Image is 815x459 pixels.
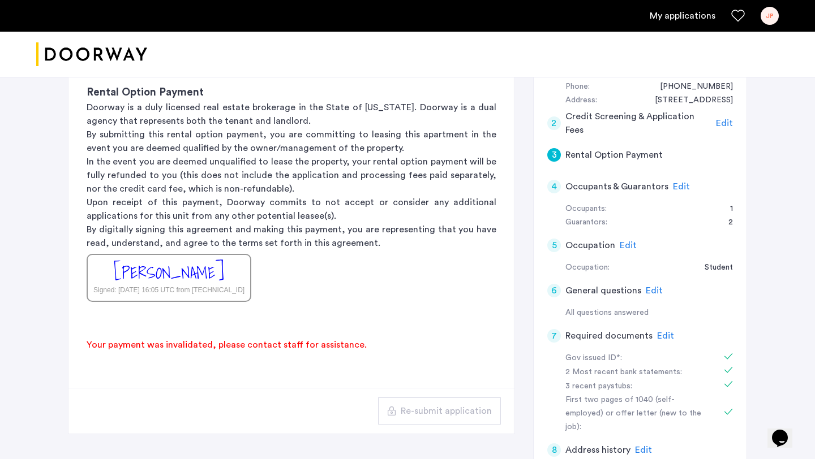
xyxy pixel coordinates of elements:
span: Edit [657,331,674,340]
div: 3 [547,148,561,162]
div: 2 [717,216,733,229]
h5: Credit Screening & Application Fees [565,110,712,137]
h5: Required documents [565,329,653,343]
div: 8 [547,443,561,457]
span: Edit [635,445,652,454]
h5: Rental Option Payment [565,148,663,162]
div: First two pages of 1040 (self-employed) or offer letter (new to the job): [565,393,708,434]
img: logo [36,33,147,76]
span: Edit [646,286,663,295]
div: 7 [547,329,561,343]
p: In the event you are deemed unqualified to lease the property, your rental option payment will be... [87,155,496,196]
h5: Occupation [565,239,615,252]
h5: Occupants & Guarantors [565,180,668,193]
p: By submitting this rental option payment, you are committing to leasing this apartment in the eve... [87,128,496,155]
div: 2 [547,116,561,130]
a: Favorites [731,9,745,23]
div: Occupants: [565,202,607,216]
iframe: chat widget [767,414,804,448]
div: 2 Most recent bank statements: [565,366,708,379]
h5: General questions [565,284,641,297]
div: [PERSON_NAME] [114,261,224,285]
p: By digitally signing this agreement and making this payment, you are representing that you have r... [87,223,496,250]
div: Address: [565,94,597,107]
div: Your payment was invalidated, please contact staff for assistance. [68,320,385,370]
div: +17182698980 [649,80,733,94]
div: 4 [547,180,561,193]
button: button [378,397,501,425]
span: Edit [716,119,733,128]
p: Doorway is a duly licensed real estate brokerage in the State of [US_STATE]. Doorway is a dual ag... [87,101,496,128]
div: Phone: [565,80,590,94]
div: 3 recent paystubs: [565,380,708,393]
div: 6 [547,284,561,297]
h3: Rental Option Payment [87,85,496,101]
div: Signed: [DATE] 16:05 UTC from [TECHNICAL_ID] [93,285,244,295]
span: Edit [620,241,637,250]
p: Upon receipt of this payment, Doorway commits to not accept or consider any additional applicatio... [87,196,496,223]
span: Edit [673,182,690,191]
div: 116 Lake Street, #Apt 1 [644,94,733,107]
div: Gov issued ID*: [565,352,708,365]
div: 5 [547,239,561,252]
div: Student [693,261,733,275]
div: Occupation: [565,261,610,275]
span: Re-submit application [401,404,492,418]
div: All questions answered [565,306,733,320]
div: 1 [719,202,733,216]
div: JP [761,7,779,25]
a: Cazamio logo [36,33,147,76]
a: My application [650,9,715,23]
div: Guarantors: [565,216,607,229]
h5: Address history [565,443,630,457]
